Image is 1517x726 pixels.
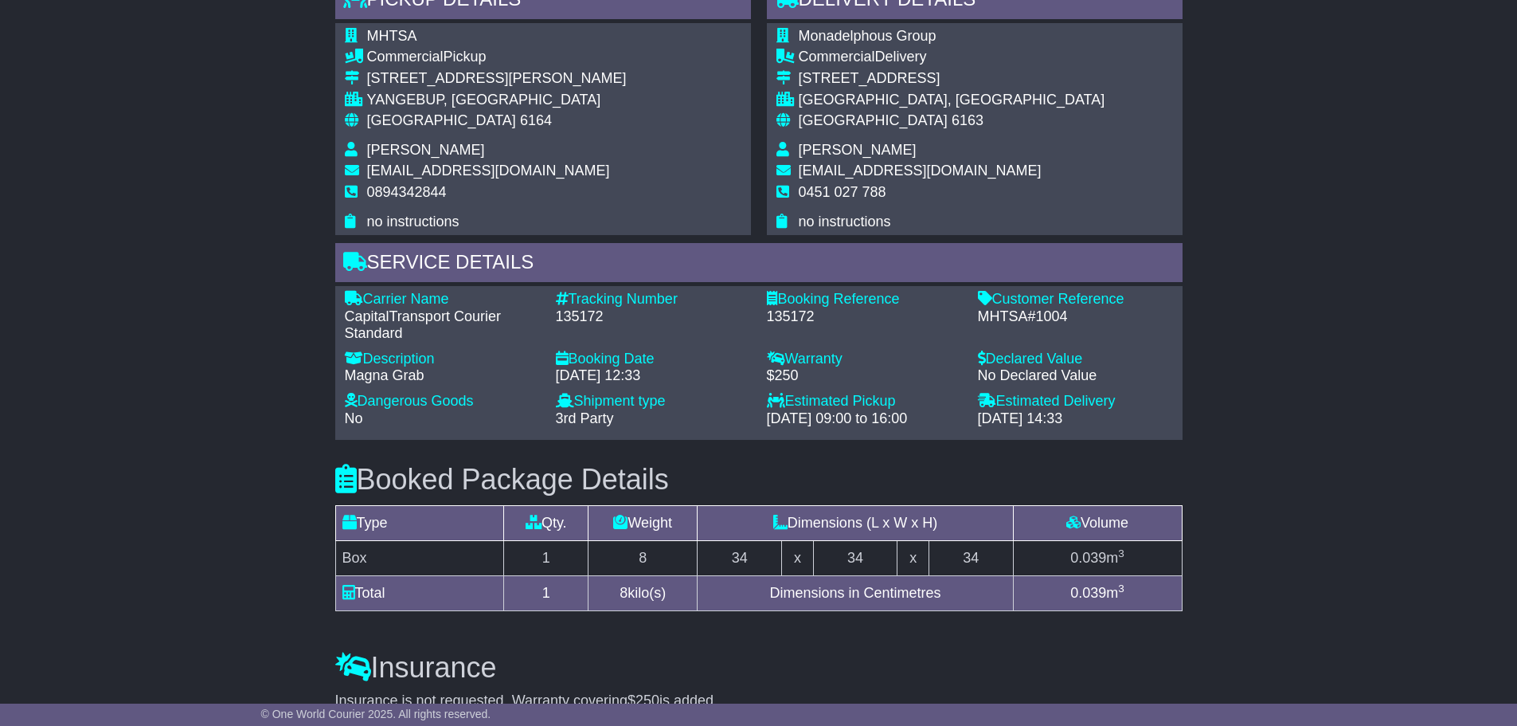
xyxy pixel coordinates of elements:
td: x [782,540,813,575]
div: Booking Reference [767,291,962,308]
span: [PERSON_NAME] [367,142,485,158]
span: [EMAIL_ADDRESS][DOMAIN_NAME] [367,163,610,179]
td: 34 [698,540,782,575]
div: Service Details [335,243,1183,286]
span: 3rd Party [556,410,614,426]
td: Qty. [504,505,588,540]
span: [GEOGRAPHIC_DATA] [367,112,516,128]
div: [DATE] 14:33 [978,410,1173,428]
div: Pickup [367,49,627,66]
div: [GEOGRAPHIC_DATA], [GEOGRAPHIC_DATA] [799,92,1105,109]
div: Booking Date [556,351,751,368]
div: Insurance is not requested. Warranty covering is added. [335,693,1183,710]
td: m [1013,575,1182,610]
div: Carrier Name [345,291,540,308]
span: [EMAIL_ADDRESS][DOMAIN_NAME] [799,163,1042,179]
td: 8 [588,540,698,575]
span: Monadelphous Group [799,28,936,44]
span: © One World Courier 2025. All rights reserved. [261,708,491,720]
span: [PERSON_NAME] [799,142,917,158]
td: kilo(s) [588,575,698,610]
span: Commercial [799,49,875,65]
span: No [345,410,363,426]
h3: Booked Package Details [335,464,1183,496]
td: Box [335,540,504,575]
span: 0.039 [1070,550,1106,566]
div: Shipment type [556,393,751,410]
div: [DATE] 12:33 [556,367,751,385]
div: 135172 [767,308,962,326]
td: Volume [1013,505,1182,540]
td: Dimensions in Centimetres [698,575,1013,610]
td: Dimensions (L x W x H) [698,505,1013,540]
span: 0.039 [1070,585,1106,601]
div: $250 [767,367,962,385]
span: 6163 [952,112,983,128]
span: [GEOGRAPHIC_DATA] [799,112,948,128]
td: x [897,540,929,575]
div: Warranty [767,351,962,368]
td: Type [335,505,504,540]
div: [STREET_ADDRESS][PERSON_NAME] [367,70,627,88]
div: Magna Grab [345,367,540,385]
td: Weight [588,505,698,540]
td: 34 [813,540,897,575]
td: 1 [504,540,588,575]
div: CapitalTransport Courier Standard [345,308,540,343]
span: 0451 027 788 [799,184,886,200]
td: 1 [504,575,588,610]
div: Delivery [799,49,1105,66]
div: 135172 [556,308,751,326]
sup: 3 [1118,547,1124,559]
td: m [1013,540,1182,575]
div: [DATE] 09:00 to 16:00 [767,410,962,428]
div: MHTSA#1004 [978,308,1173,326]
h3: Insurance [335,652,1183,684]
div: Customer Reference [978,291,1173,308]
div: YANGEBUP, [GEOGRAPHIC_DATA] [367,92,627,109]
div: Estimated Delivery [978,393,1173,410]
div: Dangerous Goods [345,393,540,410]
span: 0894342844 [367,184,447,200]
td: 34 [929,540,1013,575]
span: $250 [628,693,659,708]
span: no instructions [799,214,891,230]
span: Commercial [367,49,444,65]
td: Total [335,575,504,610]
span: no instructions [367,214,459,230]
div: Description [345,351,540,368]
div: Tracking Number [556,291,751,308]
div: [STREET_ADDRESS] [799,70,1105,88]
div: Declared Value [978,351,1173,368]
span: 6164 [520,112,552,128]
sup: 3 [1118,583,1124,595]
span: 8 [620,585,628,601]
div: Estimated Pickup [767,393,962,410]
div: No Declared Value [978,367,1173,385]
span: MHTSA [367,28,417,44]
